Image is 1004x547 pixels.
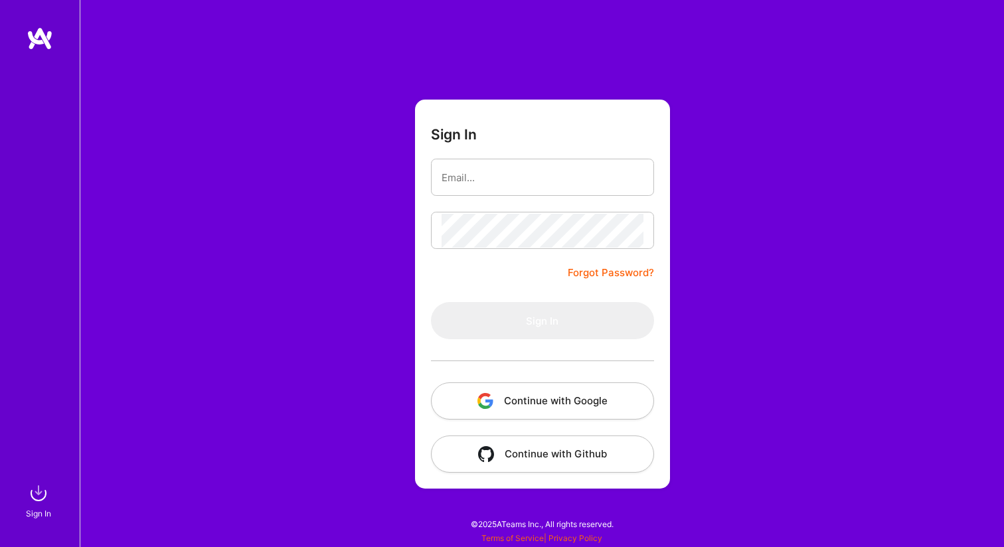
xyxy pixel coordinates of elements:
[481,533,602,543] span: |
[431,382,654,420] button: Continue with Google
[431,435,654,473] button: Continue with Github
[28,480,52,520] a: sign inSign In
[26,507,51,520] div: Sign In
[25,480,52,507] img: sign in
[27,27,53,50] img: logo
[477,393,493,409] img: icon
[478,446,494,462] img: icon
[442,161,643,195] input: Email...
[80,507,1004,540] div: © 2025 ATeams Inc., All rights reserved.
[431,126,477,143] h3: Sign In
[431,302,654,339] button: Sign In
[568,265,654,281] a: Forgot Password?
[481,533,544,543] a: Terms of Service
[548,533,602,543] a: Privacy Policy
